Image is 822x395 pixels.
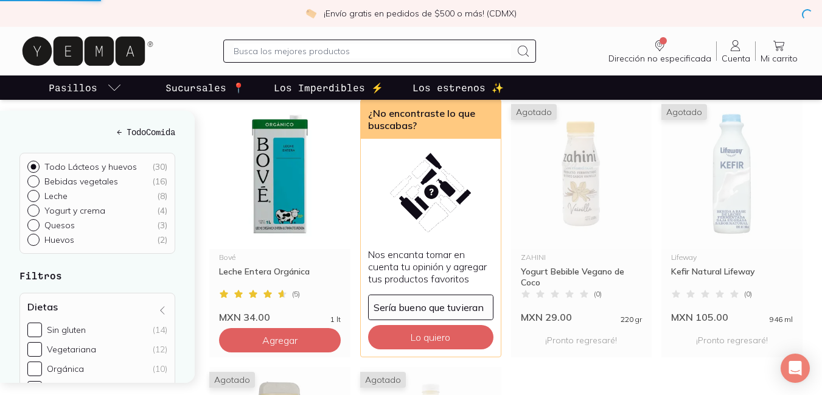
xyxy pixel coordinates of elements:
[671,266,793,288] div: Kefir Natural Lifeway
[27,362,42,376] input: Orgánica(10)
[47,324,86,335] div: Sin gluten
[44,191,68,201] p: Leche
[717,38,755,64] a: Cuenta
[511,99,652,249] img: 31734 yogurt bebible vegano coco zahini
[27,301,58,313] h4: Dietas
[157,205,167,216] div: ( 4 )
[305,8,316,19] img: check
[44,220,75,231] p: Quesos
[157,191,167,201] div: ( 8 )
[511,99,652,323] a: 31734 yogurt bebible vegano coco zahiniAgotadoZAHINIYogurt Bebible Vegano de Coco(0)MXN 29.00220 gr
[511,104,557,120] span: Agotado
[661,104,707,120] span: Agotado
[661,99,803,323] a: Kefir Natural Lifeway 946mlAgotadoLifewayKefir Natural Lifeway(0)MXN 105.00946 ml
[219,266,341,288] div: Leche Entera Orgánica
[157,234,167,245] div: ( 2 )
[46,75,124,100] a: pasillo-todos-link
[722,53,750,64] span: Cuenta
[671,328,793,352] p: ¡Pronto regresaré!
[152,161,167,172] div: ( 30 )
[521,328,643,352] p: ¡Pronto regresaré!
[262,334,298,346] span: Agregar
[165,80,245,95] p: Sucursales 📍
[368,248,493,285] p: Nos encanta tomar en cuenta tu opinión y agregar tus productos favoritos
[219,254,341,261] div: Bové
[19,270,62,281] strong: Filtros
[209,99,350,249] img: Leche Entera Orgánica Bové
[209,372,255,388] span: Agotado
[594,290,602,298] span: ( 0 )
[219,328,341,352] button: Agregar
[604,38,716,64] a: Dirección no especificada
[521,311,572,323] span: MXN 29.00
[47,344,96,355] div: Vegetariana
[521,266,643,288] div: Yogurt Bebible Vegano de Coco
[153,324,167,335] div: (14)
[661,99,803,249] img: Kefir Natural Lifeway 946ml
[413,80,504,95] p: Los estrenos ✨
[27,342,42,357] input: Vegetariana(12)
[44,176,118,187] p: Bebidas vegetales
[157,220,167,231] div: ( 3 )
[744,290,752,298] span: ( 0 )
[27,323,42,337] input: Sin gluten(14)
[49,80,97,95] p: Pasillos
[770,316,793,323] span: 946 ml
[671,254,793,261] div: Lifeway
[19,125,175,138] h5: ← Todo Comida
[44,161,137,172] p: Todo Lácteos y huevos
[153,344,167,355] div: (12)
[361,100,501,139] div: ¿No encontraste lo que buscabas?
[234,44,512,58] input: Busca los mejores productos
[761,53,798,64] span: Mi carrito
[324,7,517,19] p: ¡Envío gratis en pedidos de $500 o más! (CDMX)
[671,311,728,323] span: MXN 105.00
[152,176,167,187] div: ( 16 )
[410,75,506,100] a: Los estrenos ✨
[292,290,300,298] span: ( 5 )
[521,254,643,261] div: ZAHINI
[219,311,270,323] span: MXN 34.00
[163,75,247,100] a: Sucursales 📍
[274,80,383,95] p: Los Imperdibles ⚡️
[756,38,803,64] a: Mi carrito
[360,372,406,388] span: Agotado
[19,125,175,138] a: ← TodoComida
[330,316,341,323] span: 1 lt
[47,363,84,374] div: Orgánica
[44,205,105,216] p: Yogurt y crema
[153,363,167,374] div: (10)
[781,354,810,383] div: Open Intercom Messenger
[621,316,642,323] span: 220 gr
[271,75,386,100] a: Los Imperdibles ⚡️
[44,234,74,245] p: Huevos
[209,99,350,323] a: Leche Entera Orgánica BovéBovéLeche Entera Orgánica(5)MXN 34.001 lt
[608,53,711,64] span: Dirección no especificada
[368,325,493,349] button: Lo quiero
